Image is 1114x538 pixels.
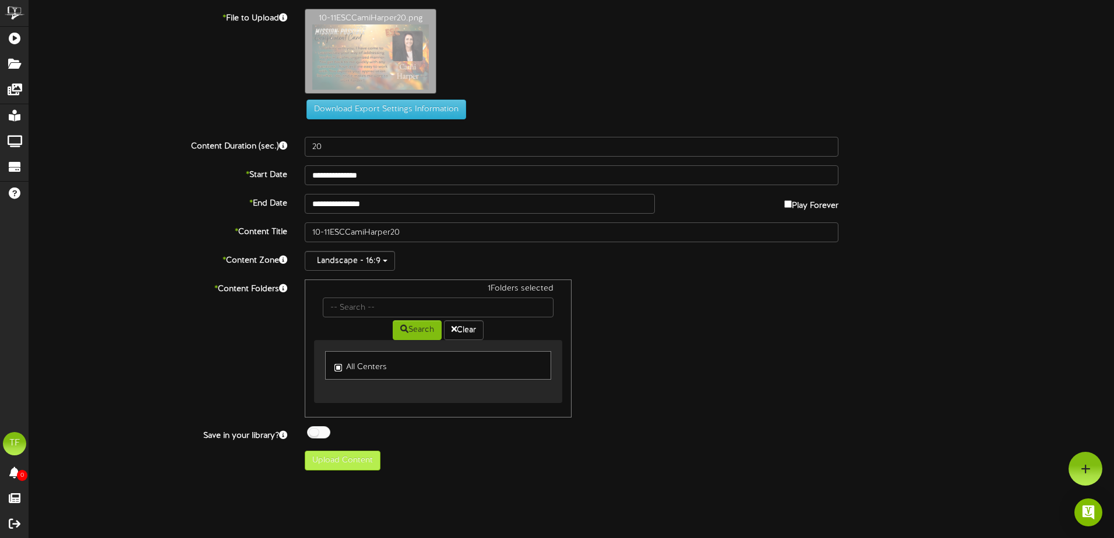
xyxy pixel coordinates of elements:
input: All Centers [334,364,342,371]
label: Play Forever [784,194,838,212]
span: 0 [17,470,27,481]
label: Start Date [20,165,296,181]
button: Landscape - 16:9 [305,251,395,271]
label: All Centers [334,358,387,373]
input: Play Forever [784,200,792,208]
a: Download Export Settings Information [301,105,466,114]
button: Search [393,320,442,340]
button: Download Export Settings Information [306,100,466,119]
label: End Date [20,194,296,210]
div: Open Intercom Messenger [1074,498,1102,526]
input: Title of this Content [305,222,838,242]
button: Clear [444,320,484,340]
label: File to Upload [20,9,296,24]
div: TF [3,432,26,455]
label: Save in your library? [20,426,296,442]
input: -- Search -- [323,298,554,317]
button: Upload Content [305,451,380,470]
div: 1 Folders selected [314,283,562,298]
label: Content Folders [20,279,296,295]
label: Content Title [20,222,296,238]
label: Content Duration (sec.) [20,137,296,153]
label: Content Zone [20,251,296,267]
